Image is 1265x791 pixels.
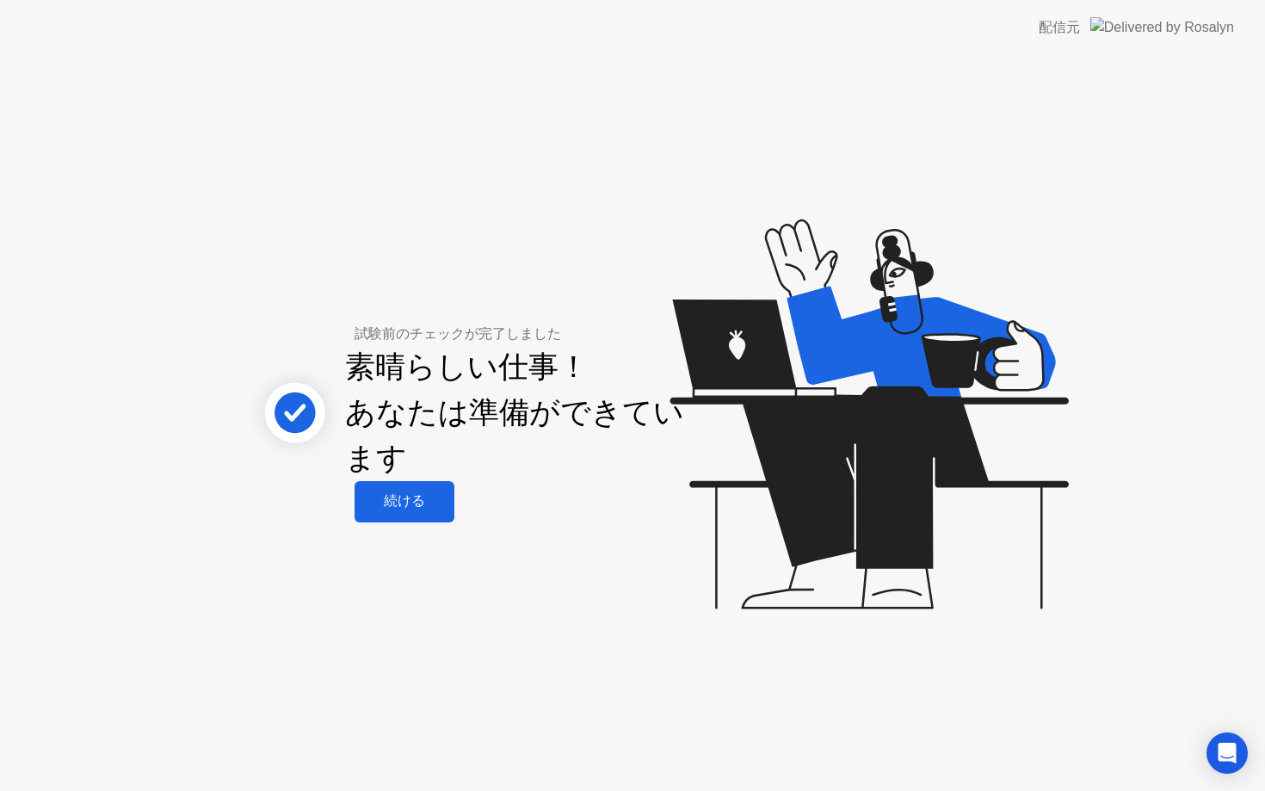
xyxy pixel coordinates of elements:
div: Open Intercom Messenger [1206,732,1248,774]
div: 試験前のチェックが完了しました [355,324,710,344]
div: 続ける [360,492,449,510]
div: 素晴らしい仕事！ あなたは準備ができています [345,344,710,480]
img: Delivered by Rosalyn [1090,17,1234,37]
div: 配信元 [1039,17,1080,38]
button: 続ける [355,481,454,522]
